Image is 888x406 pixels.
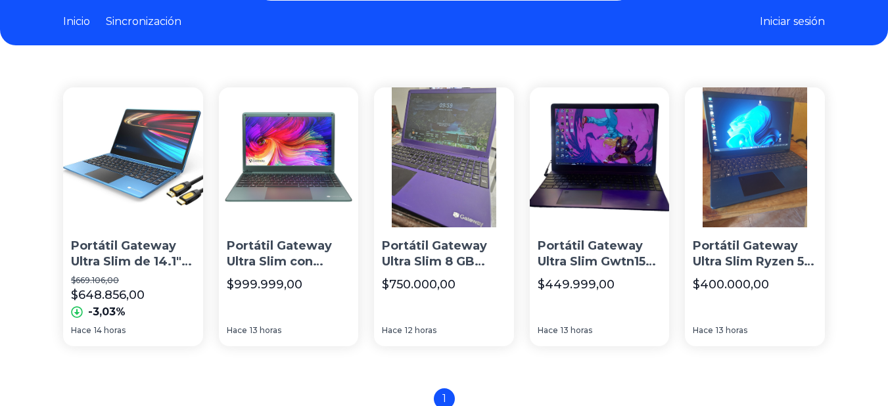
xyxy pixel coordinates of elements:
font: $449.999,00 [538,277,615,292]
font: Portátil Gateway Ultra Slim 8 GB RAM 256 GB SSD Color Azul [382,238,487,302]
a: Portátil Gateway Ultra Slim 8 GB RAM 256 GB SSD Color AzulPortátil Gateway Ultra Slim 8 GB RAM 25... [374,87,514,346]
img: Portátil Gateway Ultra Slim de 14.1" con procesador AMD Ryzen, 8 GB de RAM y 256 GB de SSD [63,87,203,227]
font: $669.106,00 [71,275,119,285]
font: Portátil Gateway Ultra Slim Ryzen 5, 16 GB, Azul [693,238,814,286]
font: Hace [227,325,247,335]
a: Portátil Gateway Ultra Slim Ryzen 5, 16 GB, AzulPortátil Gateway Ultra Slim Ryzen 5, 16 GB, Azul$... [685,87,825,346]
font: Hace [71,325,91,335]
font: 13 horas [250,325,281,335]
font: Portátil Gateway Ultra Slim de 14.1" con procesador AMD Ryzen, 8 GB de RAM y 256 GB de SSD [71,238,192,334]
font: Portátil Gateway Ultra Slim con procesador AMD Ryzen 5, 8 GB, SSD de 256 GB, Windows + [227,238,343,334]
img: Portátil Gateway Ultra Slim Gwtn156-5 [530,87,670,227]
a: Portátil Gateway Ultra Slim Gwtn156-5Portátil Gateway Ultra Slim Gwtn156-5$449.999,00Hace13 horas [530,87,670,346]
font: Inicio [63,15,90,28]
font: Sincronización [106,15,181,28]
font: Hace [693,325,713,335]
a: Inicio [63,14,90,30]
font: 13 horas [561,325,592,335]
a: Portátil Gateway Ultra Slim de 14.1" con procesador AMD Ryzen, 8 GB de RAM y 256 GB de SSDPortáti... [63,87,203,346]
font: Hace [382,325,402,335]
img: Portátil Gateway Ultra Slim Ryzen 5, 16 GB, Azul [685,87,825,227]
font: 12 horas [405,325,436,335]
font: 13 horas [716,325,747,335]
font: $999.999,00 [227,277,302,292]
font: $750.000,00 [382,277,456,292]
button: Iniciar sesión [760,14,825,30]
font: Iniciar sesión [760,15,825,28]
font: 14 horas [94,325,126,335]
a: Portátil Gateway Ultra Slim con procesador AMD Ryzen 5, 8 GB, SSD de 256 GB, Windows +Portátil Ga... [219,87,359,346]
img: Portátil Gateway Ultra Slim con procesador AMD Ryzen 5, 8 GB, SSD de 256 GB, Windows + [219,87,359,227]
a: Sincronización [106,14,181,30]
font: Portátil Gateway Ultra Slim Gwtn156-5 [538,238,658,286]
img: Portátil Gateway Ultra Slim 8 GB RAM 256 GB SSD Color Azul [374,87,514,227]
font: $648.856,00 [71,288,145,302]
font: Hace [538,325,558,335]
font: $400.000,00 [693,277,769,292]
font: -3,03% [88,305,126,318]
